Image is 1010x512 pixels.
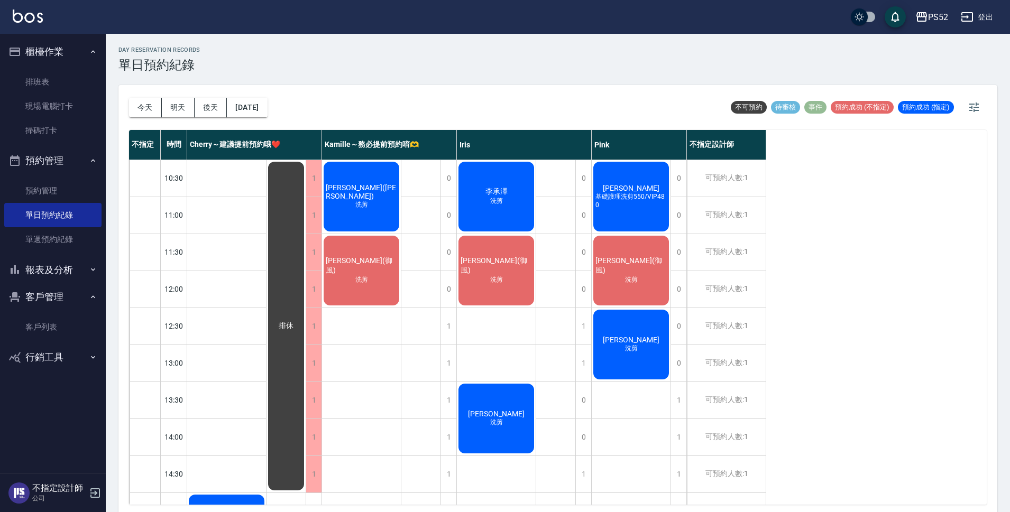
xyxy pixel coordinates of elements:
[687,308,766,345] div: 可預約人數:1
[671,160,686,197] div: 0
[575,234,591,271] div: 0
[671,345,686,381] div: 0
[687,160,766,197] div: 可預約人數:1
[671,419,686,455] div: 1
[623,275,640,284] span: 洗剪
[32,494,86,503] p: 公司
[277,321,296,331] span: 排休
[731,103,767,112] span: 不可預約
[687,419,766,455] div: 可預約人數:1
[601,336,662,344] span: [PERSON_NAME]
[687,456,766,492] div: 可預約人數:1
[593,192,669,209] span: 基礎護理洗剪550/VIP480
[4,179,102,203] a: 預約管理
[8,482,30,504] img: Person
[771,103,800,112] span: 待審核
[118,58,200,72] h3: 單日預約紀錄
[306,234,322,271] div: 1
[161,130,187,160] div: 時間
[118,46,200,53] h2: day Reservation records
[898,103,954,112] span: 預約成功 (指定)
[4,38,102,66] button: 櫃檯作業
[306,197,322,234] div: 1
[671,308,686,345] div: 0
[161,234,187,271] div: 11:30
[687,382,766,418] div: 可預約人數:1
[306,271,322,308] div: 1
[161,418,187,455] div: 14:00
[593,256,669,275] span: [PERSON_NAME](御風)
[601,184,662,192] span: [PERSON_NAME]
[161,197,187,234] div: 11:00
[687,130,766,160] div: 不指定設計師
[575,419,591,455] div: 0
[488,418,505,427] span: 洗剪
[187,130,322,160] div: Cherry～建議提前預約哦❤️
[306,160,322,197] div: 1
[4,203,102,227] a: 單日預約紀錄
[161,308,187,345] div: 12:30
[161,381,187,418] div: 13:30
[575,345,591,381] div: 1
[671,382,686,418] div: 1
[129,98,162,117] button: 今天
[592,130,687,160] div: Pink
[4,94,102,118] a: 現場電腦打卡
[687,197,766,234] div: 可預約人數:1
[575,160,591,197] div: 0
[32,483,86,494] h5: 不指定設計師
[161,345,187,381] div: 13:00
[4,283,102,311] button: 客戶管理
[13,10,43,23] img: Logo
[488,197,505,206] span: 洗剪
[195,98,227,117] button: 後天
[623,344,640,353] span: 洗剪
[687,271,766,308] div: 可預約人數:1
[885,6,906,27] button: save
[671,456,686,492] div: 1
[440,271,456,308] div: 0
[161,271,187,308] div: 12:00
[161,455,187,492] div: 14:30
[928,11,948,24] div: PS52
[804,103,827,112] span: 事件
[324,183,399,200] span: [PERSON_NAME]([PERSON_NAME])
[440,160,456,197] div: 0
[957,7,997,27] button: 登出
[129,130,161,160] div: 不指定
[466,409,527,418] span: [PERSON_NAME]
[458,256,534,275] span: [PERSON_NAME](御風)
[671,271,686,308] div: 0
[161,160,187,197] div: 10:30
[4,227,102,252] a: 單週預約紀錄
[4,315,102,339] a: 客戶列表
[575,382,591,418] div: 0
[4,343,102,371] button: 行銷工具
[440,419,456,455] div: 1
[322,130,457,160] div: Kamille～務必提前預約唷🫶
[4,147,102,174] button: 預約管理
[440,308,456,345] div: 1
[687,234,766,271] div: 可預約人數:1
[440,456,456,492] div: 1
[440,382,456,418] div: 1
[306,419,322,455] div: 1
[483,187,510,197] span: 李承澤
[687,345,766,381] div: 可預約人數:1
[324,256,399,275] span: [PERSON_NAME](御風)
[353,275,370,284] span: 洗剪
[671,234,686,271] div: 0
[4,70,102,94] a: 排班表
[671,197,686,234] div: 0
[306,308,322,345] div: 1
[440,234,456,271] div: 0
[4,256,102,284] button: 報表及分析
[457,130,592,160] div: Iris
[306,345,322,381] div: 1
[911,6,952,28] button: PS52
[162,98,195,117] button: 明天
[575,456,591,492] div: 1
[831,103,894,112] span: 預約成功 (不指定)
[575,271,591,308] div: 0
[440,197,456,234] div: 0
